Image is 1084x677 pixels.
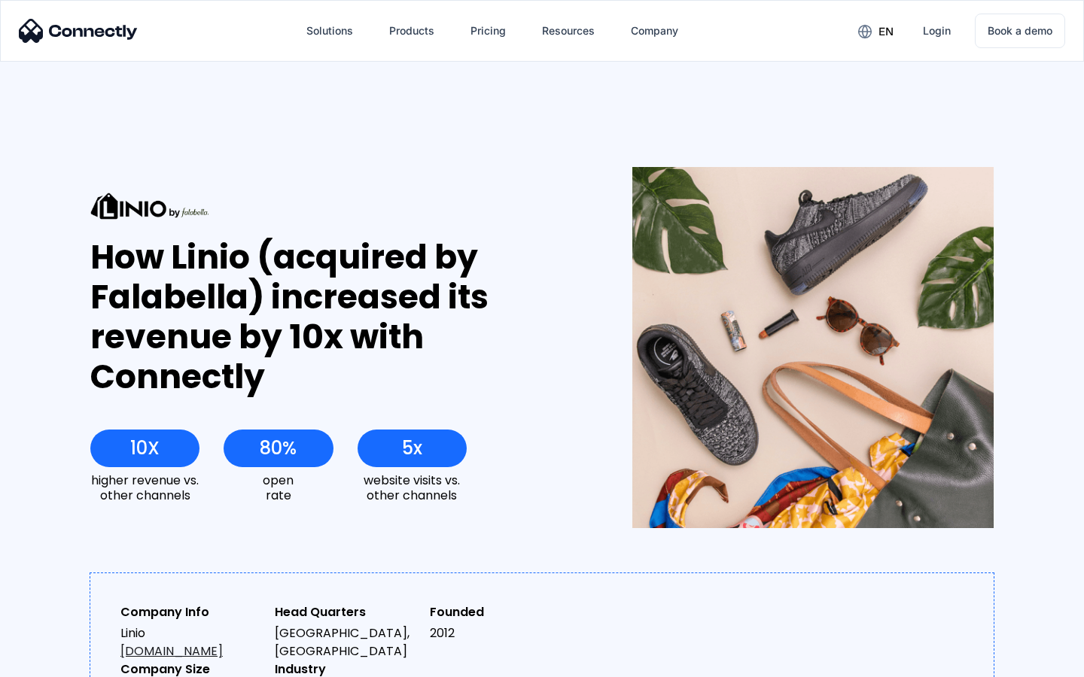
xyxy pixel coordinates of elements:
div: Products [377,13,446,49]
div: higher revenue vs. other channels [90,473,199,502]
a: Book a demo [975,14,1065,48]
a: Pricing [458,13,518,49]
a: [DOMAIN_NAME] [120,642,223,660]
div: Solutions [294,13,365,49]
div: Resources [530,13,607,49]
div: 2012 [430,624,572,642]
div: en [846,20,905,42]
div: Company [631,20,678,41]
div: 80% [260,438,297,459]
div: Resources [542,20,595,41]
div: Company [619,13,690,49]
div: 5x [402,438,422,459]
div: Solutions [306,20,353,41]
div: 10X [130,438,160,459]
aside: Language selected: English [15,651,90,672]
div: en [878,21,894,42]
div: Company Info [120,603,263,621]
a: Login [911,13,963,49]
div: How Linio (acquired by Falabella) increased its revenue by 10x with Connectly [90,238,577,396]
div: [GEOGRAPHIC_DATA], [GEOGRAPHIC_DATA] [275,624,417,660]
div: website visits vs. other channels [358,473,467,502]
div: Founded [430,603,572,621]
ul: Language list [30,651,90,672]
div: open rate [224,473,333,502]
div: Products [389,20,434,41]
img: Connectly Logo [19,19,138,43]
div: Pricing [470,20,506,41]
div: Login [923,20,951,41]
div: Linio [120,624,263,660]
div: Head Quarters [275,603,417,621]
